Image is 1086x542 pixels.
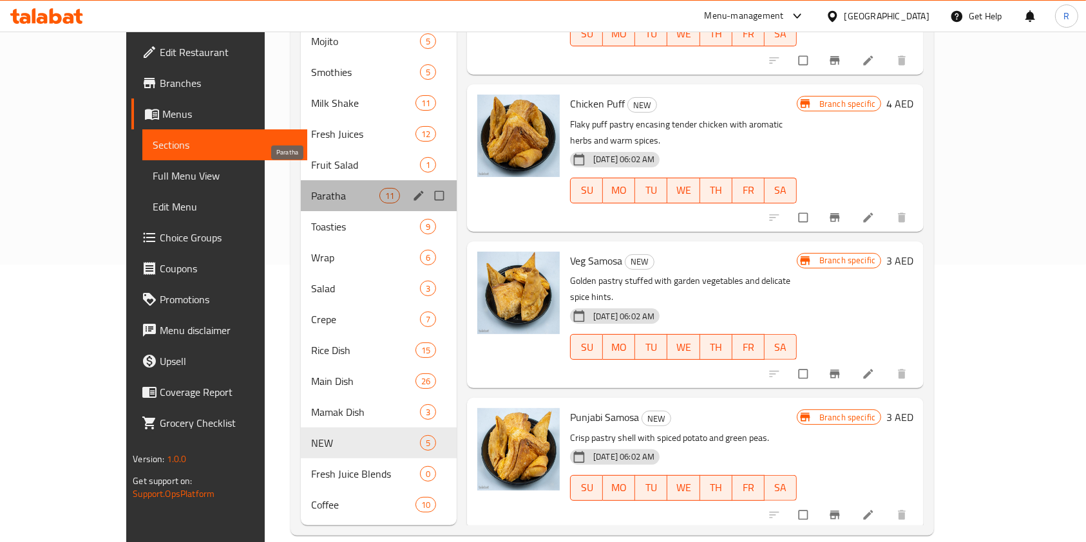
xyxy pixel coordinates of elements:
[301,88,457,118] div: Milk Shake11
[410,187,430,204] button: edit
[642,411,671,426] span: NEW
[888,501,919,529] button: delete
[570,117,797,149] p: Flaky puff pastry encasing tender chicken with aromatic herbs and warm spices.
[415,126,436,142] div: items
[886,408,913,426] h6: 3 AED
[421,35,435,48] span: 5
[416,128,435,140] span: 12
[627,97,657,113] div: NEW
[608,181,630,200] span: MO
[415,95,436,111] div: items
[301,242,457,273] div: Wrap6
[635,475,667,501] button: TU
[133,472,192,489] span: Get support on:
[421,252,435,264] span: 6
[416,499,435,511] span: 10
[420,435,436,451] div: items
[576,478,598,497] span: SU
[608,338,630,357] span: MO
[862,211,877,224] a: Edit menu item
[311,281,420,296] span: Salad
[640,338,662,357] span: TU
[301,57,457,88] div: Smothies5
[628,98,656,113] span: NEW
[700,334,732,360] button: TH
[640,24,662,43] span: TU
[133,451,164,467] span: Version:
[635,334,667,360] button: TU
[705,338,727,357] span: TH
[700,21,732,46] button: TH
[131,346,308,377] a: Upsell
[570,334,603,360] button: SU
[625,254,654,269] span: NEW
[162,106,298,122] span: Menus
[625,254,654,270] div: NEW
[814,254,881,266] span: Branch specific
[738,338,759,357] span: FR
[301,273,457,304] div: Salad3
[570,475,603,501] button: SU
[570,178,603,203] button: SU
[420,281,436,296] div: items
[862,509,877,521] a: Edit menu item
[311,95,415,111] span: Milk Shake
[311,342,415,358] span: Rice Dish
[821,46,852,75] button: Branch-specific-item
[421,437,435,449] span: 5
[588,451,660,463] span: [DATE] 06:02 AM
[635,21,667,46] button: TU
[420,466,436,481] div: items
[477,408,560,491] img: Punjabi Samosa
[791,362,818,386] span: Select to update
[160,230,298,245] span: Choice Groups
[420,250,436,265] div: items
[886,252,913,270] h6: 3 AED
[576,338,598,357] span: SU
[421,406,435,418] span: 3
[603,334,635,360] button: MO
[160,353,298,369] span: Upsell
[160,415,298,431] span: Grocery Checklist
[301,335,457,366] div: Rice Dish15
[738,24,759,43] span: FR
[311,435,420,451] span: NEW
[814,411,881,424] span: Branch specific
[862,368,877,380] a: Edit menu item
[301,26,457,57] div: Mojito5
[732,475,765,501] button: FR
[131,407,308,438] a: Grocery Checklist
[421,159,435,171] span: 1
[765,21,797,46] button: SA
[700,475,732,501] button: TH
[770,478,792,497] span: SA
[672,24,694,43] span: WE
[131,377,308,407] a: Coverage Report
[667,334,700,360] button: WE
[420,157,436,173] div: items
[705,478,727,497] span: TH
[301,458,457,489] div: Fresh Juice Blends0
[142,129,308,160] a: Sections
[311,219,420,234] div: Toasties
[301,211,457,242] div: Toasties9
[640,181,662,200] span: TU
[311,33,420,49] span: Mojito
[642,411,671,426] div: NEW
[311,373,415,389] span: Main Dish
[888,360,919,388] button: delete
[770,181,792,200] span: SA
[765,475,797,501] button: SA
[133,485,214,502] a: Support.OpsPlatform
[635,178,667,203] button: TU
[311,126,415,142] span: Fresh Juices
[791,48,818,73] span: Select to update
[477,95,560,177] img: Chicken Puff
[667,21,700,46] button: WE
[603,21,635,46] button: MO
[160,292,298,307] span: Promotions
[570,251,622,270] span: Veg Samosa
